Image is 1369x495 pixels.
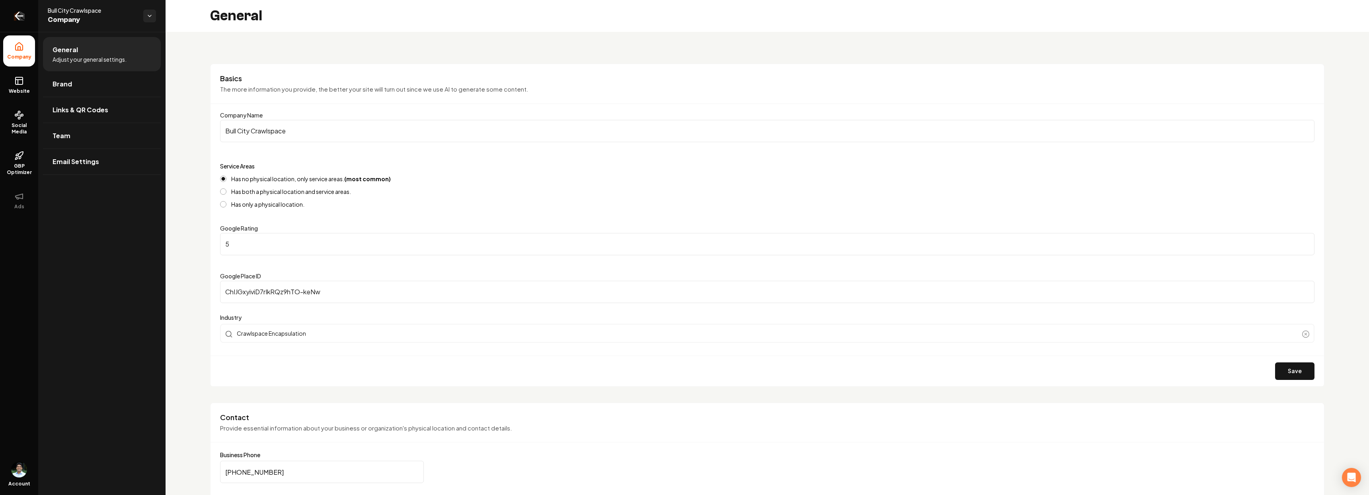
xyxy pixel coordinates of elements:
[11,462,27,477] img: Arwin Rahmatpanah
[53,157,99,166] span: Email Settings
[220,225,258,232] label: Google Rating
[220,313,1314,322] label: Industry
[220,162,255,170] label: Service Areas
[3,145,35,182] a: GBP Optimizer
[4,54,35,60] span: Company
[220,85,1314,94] p: The more information you provide, the better your site will turn out since we use AI to generate ...
[53,79,72,89] span: Brand
[53,45,78,55] span: General
[1342,468,1361,487] div: Open Intercom Messenger
[231,176,391,182] label: Has no physical location, only service areas.
[3,122,35,135] span: Social Media
[43,123,161,149] a: Team
[220,74,1314,83] h3: Basics
[220,112,263,119] label: Company Name
[43,71,161,97] a: Brand
[43,97,161,123] a: Links & QR Codes
[43,149,161,174] a: Email Settings
[48,6,137,14] span: Bull City Crawlspace
[3,163,35,176] span: GBP Optimizer
[1275,362,1314,380] button: Save
[210,8,262,24] h2: General
[220,120,1314,142] input: Company Name
[220,424,1314,433] p: Provide essential information about your business or organization's physical location and contact...
[344,175,391,182] strong: (most common)
[53,105,108,115] span: Links & QR Codes
[11,462,27,477] button: Open user button
[220,281,1314,303] input: Google Place ID
[11,203,27,210] span: Ads
[48,14,137,25] span: Company
[220,413,1314,422] h3: Contact
[53,131,70,141] span: Team
[231,189,351,194] label: Has both a physical location and service areas.
[220,233,1314,255] input: Google Rating
[3,185,35,216] button: Ads
[220,452,1314,458] label: Business Phone
[6,88,33,94] span: Website
[231,202,304,207] label: Has only a physical location.
[220,272,261,280] label: Google Place ID
[3,70,35,101] a: Website
[3,104,35,141] a: Social Media
[53,55,127,63] span: Adjust your general settings.
[8,481,30,487] span: Account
